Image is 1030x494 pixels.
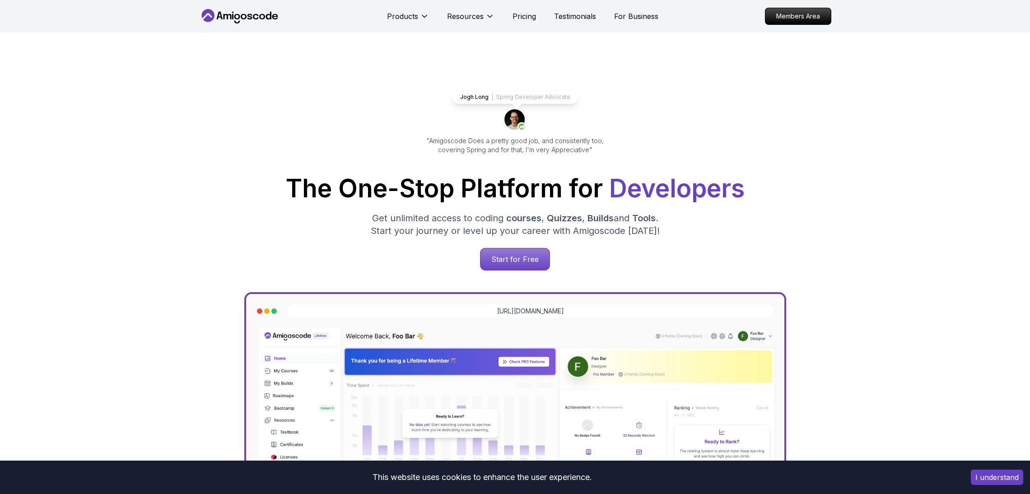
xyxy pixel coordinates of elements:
[364,212,667,237] p: Get unlimited access to coding , , and . Start your journey or level up your career with Amigosco...
[447,11,494,29] button: Resources
[765,8,831,25] a: Members Area
[460,93,489,101] p: Jogh Long
[971,470,1023,485] button: Accept cookies
[447,11,484,22] p: Resources
[480,248,550,270] p: Start for Free
[554,11,596,22] a: Testimonials
[387,11,418,22] p: Products
[609,173,745,203] span: Developers
[587,213,614,224] span: Builds
[414,136,616,154] p: "Amigoscode Does a pretty good job, and consistently too, covering Spring and for that, I'm very ...
[547,213,582,224] span: Quizzes
[206,176,824,201] h1: The One-Stop Platform for
[497,307,564,316] a: [URL][DOMAIN_NAME]
[496,93,570,101] p: Spring Developer Advocate
[614,11,658,22] a: For Business
[7,467,957,487] div: This website uses cookies to enhance the user experience.
[513,11,536,22] a: Pricing
[480,248,550,270] a: Start for Free
[504,109,526,131] img: josh long
[387,11,429,29] button: Products
[506,213,541,224] span: courses
[765,8,831,24] p: Members Area
[632,213,656,224] span: Tools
